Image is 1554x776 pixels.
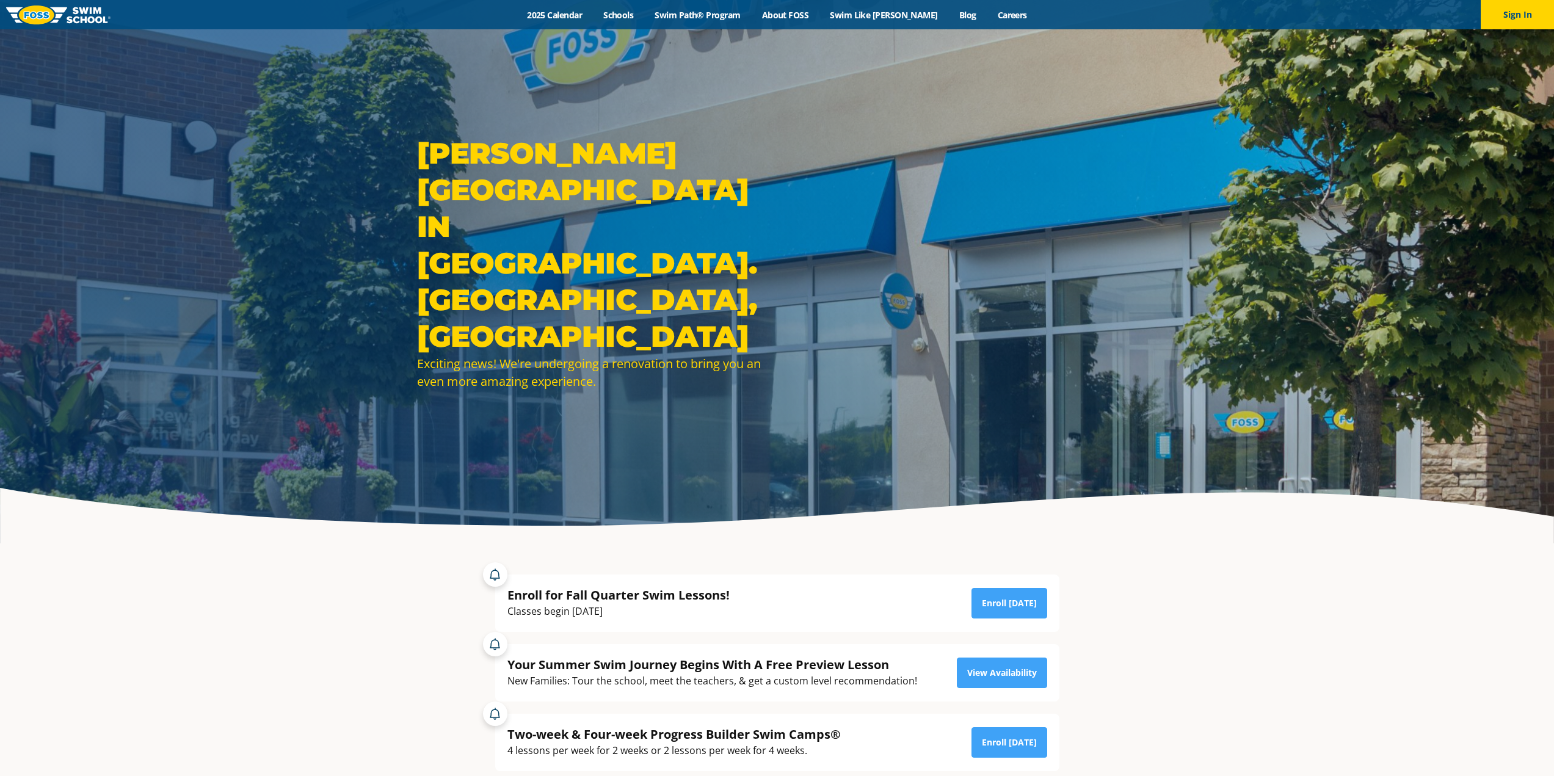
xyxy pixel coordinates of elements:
a: Careers [987,9,1037,21]
a: Swim Like [PERSON_NAME] [819,9,949,21]
div: 4 lessons per week for 2 weeks or 2 lessons per week for 4 weeks. [507,742,841,759]
a: About FOSS [751,9,819,21]
div: Your Summer Swim Journey Begins With A Free Preview Lesson [507,656,917,673]
a: View Availability [957,658,1047,688]
a: Blog [948,9,987,21]
div: Classes begin [DATE] [507,603,730,620]
a: Swim Path® Program [644,9,751,21]
img: FOSS Swim School Logo [6,5,111,24]
a: Schools [593,9,644,21]
div: New Families: Tour the school, meet the teachers, & get a custom level recommendation! [507,673,917,689]
h1: [PERSON_NAME][GEOGRAPHIC_DATA] IN [GEOGRAPHIC_DATA]. [GEOGRAPHIC_DATA], [GEOGRAPHIC_DATA] [417,135,771,355]
a: Enroll [DATE] [971,588,1047,618]
div: Exciting news! We're undergoing a renovation to bring you an even more amazing experience. [417,355,771,390]
div: Enroll for Fall Quarter Swim Lessons! [507,587,730,603]
a: Enroll [DATE] [971,727,1047,758]
a: 2025 Calendar [517,9,593,21]
div: Two-week & Four-week Progress Builder Swim Camps® [507,726,841,742]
